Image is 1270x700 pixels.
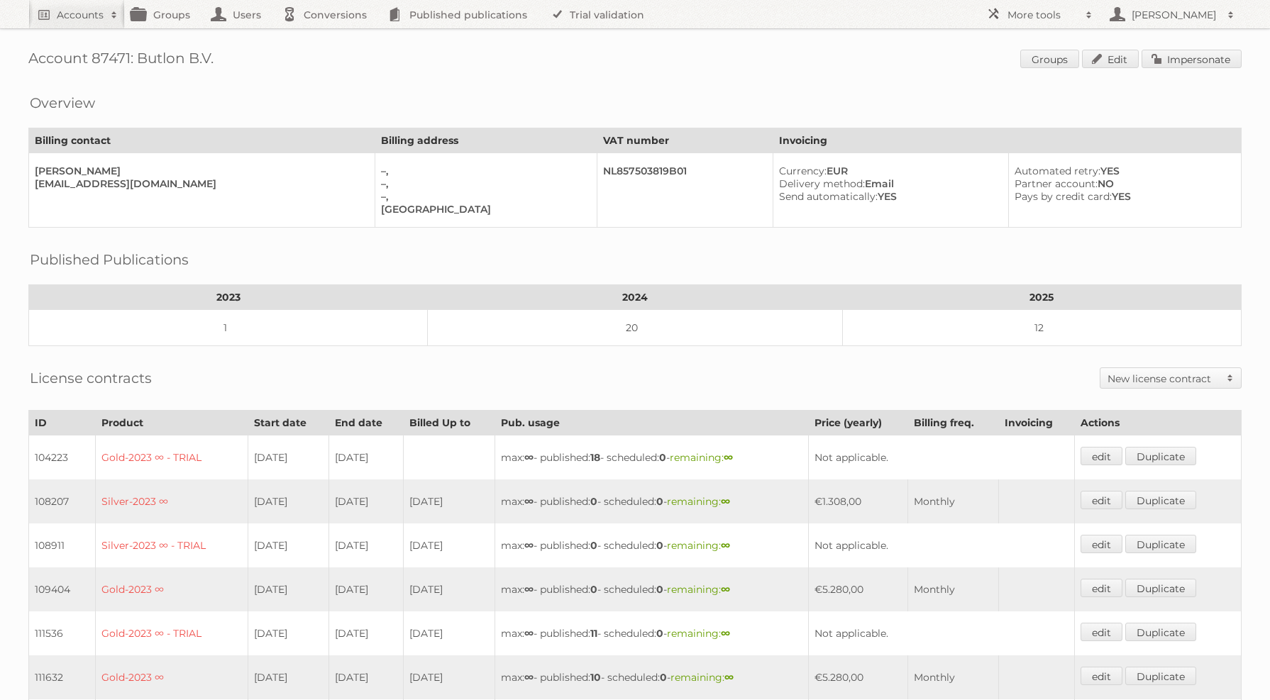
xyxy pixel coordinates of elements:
[1128,8,1220,22] h2: [PERSON_NAME]
[428,285,842,310] th: 2024
[1015,177,1230,190] div: NO
[721,627,730,640] strong: ∞
[667,583,730,596] span: remaining:
[248,611,329,655] td: [DATE]
[779,177,997,190] div: Email
[1108,372,1220,386] h2: New license contract
[908,411,999,435] th: Billing freq.
[670,451,733,464] span: remaining:
[95,523,248,567] td: Silver-2023 ∞ - TRIAL
[667,539,730,552] span: remaining:
[248,479,329,523] td: [DATE]
[1142,50,1242,68] a: Impersonate
[908,479,999,523] td: Monthly
[656,539,663,552] strong: 0
[809,479,908,523] td: €1.308,00
[381,165,585,177] div: –,
[95,567,248,611] td: Gold-2023 ∞
[495,567,809,611] td: max: - published: - scheduled: -
[495,411,809,435] th: Pub. usage
[329,411,404,435] th: End date
[590,495,597,508] strong: 0
[524,451,534,464] strong: ∞
[667,495,730,508] span: remaining:
[779,165,827,177] span: Currency:
[809,611,1074,655] td: Not applicable.
[29,128,375,153] th: Billing contact
[656,583,663,596] strong: 0
[1125,623,1196,641] a: Duplicate
[404,411,495,435] th: Billed Up to
[29,567,96,611] td: 109404
[779,177,865,190] span: Delivery method:
[404,655,495,699] td: [DATE]
[1015,165,1230,177] div: YES
[667,627,730,640] span: remaining:
[1125,579,1196,597] a: Duplicate
[95,479,248,523] td: Silver-2023 ∞
[248,567,329,611] td: [DATE]
[248,411,329,435] th: Start date
[1015,190,1230,203] div: YES
[590,583,597,596] strong: 0
[590,627,597,640] strong: 11
[95,655,248,699] td: Gold-2023 ∞
[381,190,585,203] div: –,
[375,128,597,153] th: Billing address
[1015,165,1100,177] span: Automated retry:
[95,611,248,655] td: Gold-2023 ∞ - TRIAL
[329,611,404,655] td: [DATE]
[590,539,597,552] strong: 0
[1125,491,1196,509] a: Duplicate
[248,435,329,480] td: [DATE]
[381,177,585,190] div: –,
[809,567,908,611] td: €5.280,00
[524,583,534,596] strong: ∞
[329,655,404,699] td: [DATE]
[35,177,363,190] div: [EMAIL_ADDRESS][DOMAIN_NAME]
[779,190,997,203] div: YES
[524,671,534,684] strong: ∞
[999,411,1074,435] th: Invoicing
[1015,177,1098,190] span: Partner account:
[1081,667,1122,685] a: edit
[590,671,601,684] strong: 10
[329,523,404,567] td: [DATE]
[329,567,404,611] td: [DATE]
[1220,368,1241,388] span: Toggle
[908,655,999,699] td: Monthly
[29,411,96,435] th: ID
[1125,667,1196,685] a: Duplicate
[1081,491,1122,509] a: edit
[597,153,773,228] td: NL857503819B01
[1125,535,1196,553] a: Duplicate
[1074,411,1241,435] th: Actions
[724,671,734,684] strong: ∞
[404,479,495,523] td: [DATE]
[724,451,733,464] strong: ∞
[809,523,1074,567] td: Not applicable.
[809,435,1074,480] td: Not applicable.
[1081,623,1122,641] a: edit
[659,451,666,464] strong: 0
[329,435,404,480] td: [DATE]
[404,567,495,611] td: [DATE]
[404,523,495,567] td: [DATE]
[29,611,96,655] td: 111536
[1020,50,1079,68] a: Groups
[495,523,809,567] td: max: - published: - scheduled: -
[721,495,730,508] strong: ∞
[779,165,997,177] div: EUR
[248,655,329,699] td: [DATE]
[660,671,667,684] strong: 0
[29,310,428,346] td: 1
[721,539,730,552] strong: ∞
[1015,190,1112,203] span: Pays by credit card:
[29,523,96,567] td: 108911
[842,310,1241,346] td: 12
[656,495,663,508] strong: 0
[495,611,809,655] td: max: - published: - scheduled: -
[1100,368,1241,388] a: New license contract
[773,128,1242,153] th: Invoicing
[1081,447,1122,465] a: edit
